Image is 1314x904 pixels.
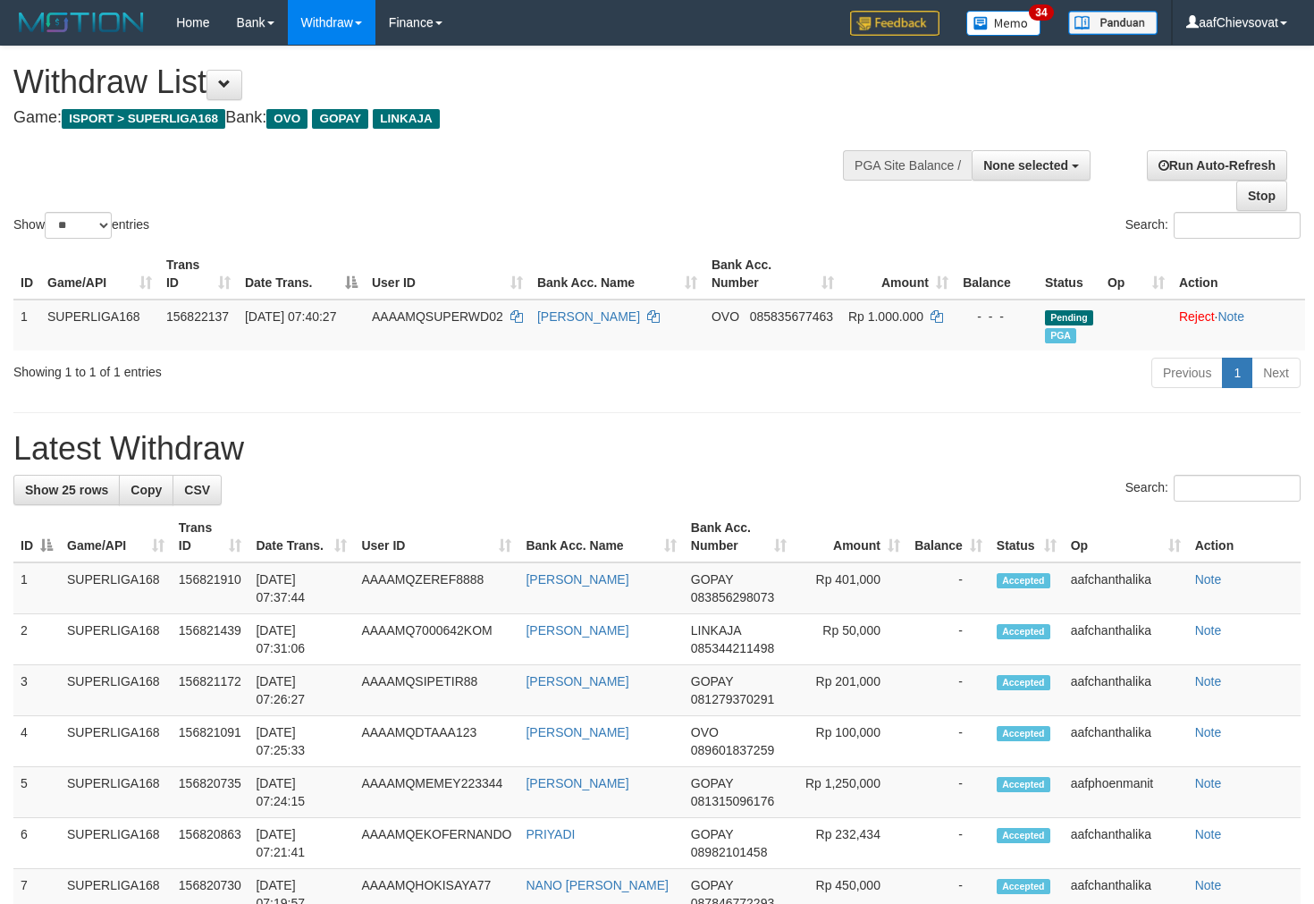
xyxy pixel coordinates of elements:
[963,308,1031,325] div: - - -
[691,827,733,841] span: GOPAY
[1195,776,1222,790] a: Note
[248,716,354,767] td: [DATE] 07:25:33
[997,828,1050,843] span: Accepted
[907,767,990,818] td: -
[1125,212,1301,239] label: Search:
[684,511,794,562] th: Bank Acc. Number: activate to sort column ascending
[972,150,1091,181] button: None selected
[983,158,1068,173] span: None selected
[1236,181,1287,211] a: Stop
[13,511,60,562] th: ID: activate to sort column descending
[354,818,518,869] td: AAAAMQEKOFERNANDO
[794,767,907,818] td: Rp 1,250,000
[248,614,354,665] td: [DATE] 07:31:06
[184,483,210,497] span: CSV
[172,665,249,716] td: 156821172
[537,309,640,324] a: [PERSON_NAME]
[794,614,907,665] td: Rp 50,000
[1251,358,1301,388] a: Next
[841,249,956,300] th: Amount: activate to sort column ascending
[843,150,972,181] div: PGA Site Balance /
[13,665,60,716] td: 3
[691,878,733,892] span: GOPAY
[13,9,149,36] img: MOTION_logo.png
[62,109,225,129] span: ISPORT > SUPERLIGA168
[131,483,162,497] span: Copy
[850,11,939,36] img: Feedback.jpg
[173,475,222,505] a: CSV
[907,716,990,767] td: -
[691,623,741,638] span: LINKAJA
[704,249,841,300] th: Bank Acc. Number: activate to sort column ascending
[13,767,60,818] td: 5
[40,300,159,351] td: SUPERLIGA168
[1064,716,1188,767] td: aafchanthalika
[1188,511,1301,562] th: Action
[248,818,354,869] td: [DATE] 07:21:41
[1147,150,1287,181] a: Run Auto-Refresh
[691,794,774,808] span: Copy 081315096176 to clipboard
[172,562,249,614] td: 156821910
[1151,358,1223,388] a: Previous
[1195,572,1222,587] a: Note
[907,562,990,614] td: -
[13,562,60,614] td: 1
[13,716,60,767] td: 4
[691,845,768,859] span: Copy 08982101458 to clipboard
[691,572,733,587] span: GOPAY
[997,777,1050,792] span: Accepted
[794,562,907,614] td: Rp 401,000
[60,716,172,767] td: SUPERLIGA168
[13,475,120,505] a: Show 25 rows
[13,356,535,381] div: Showing 1 to 1 of 1 entries
[526,776,628,790] a: [PERSON_NAME]
[13,249,40,300] th: ID
[166,309,229,324] span: 156822137
[312,109,368,129] span: GOPAY
[997,624,1050,639] span: Accepted
[1064,511,1188,562] th: Op: activate to sort column ascending
[354,716,518,767] td: AAAAMQDTAAA123
[354,511,518,562] th: User ID: activate to sort column ascending
[1064,818,1188,869] td: aafchanthalika
[907,511,990,562] th: Balance: activate to sort column ascending
[526,878,668,892] a: NANO [PERSON_NAME]
[248,767,354,818] td: [DATE] 07:24:15
[907,665,990,716] td: -
[1195,827,1222,841] a: Note
[1064,767,1188,818] td: aafphoenmanit
[372,309,503,324] span: AAAAMQSUPERWD02
[13,64,858,100] h1: Withdraw List
[526,827,575,841] a: PRIYADI
[990,511,1064,562] th: Status: activate to sort column ascending
[997,675,1050,690] span: Accepted
[60,614,172,665] td: SUPERLIGA168
[354,665,518,716] td: AAAAMQSIPETIR88
[13,614,60,665] td: 2
[997,726,1050,741] span: Accepted
[691,692,774,706] span: Copy 081279370291 to clipboard
[794,665,907,716] td: Rp 201,000
[997,879,1050,894] span: Accepted
[1029,4,1053,21] span: 34
[1038,249,1100,300] th: Status
[691,725,719,739] span: OVO
[13,818,60,869] td: 6
[997,573,1050,588] span: Accepted
[354,767,518,818] td: AAAAMQMEMEY223344
[60,767,172,818] td: SUPERLIGA168
[691,674,733,689] span: GOPAY
[691,743,774,757] span: Copy 089601837259 to clipboard
[60,562,172,614] td: SUPERLIGA168
[1045,310,1093,325] span: Pending
[1045,328,1076,343] span: Marked by aafphoenmanit
[60,665,172,716] td: SUPERLIGA168
[907,818,990,869] td: -
[1172,300,1305,351] td: ·
[848,309,923,324] span: Rp 1.000.000
[1064,614,1188,665] td: aafchanthalika
[1174,475,1301,502] input: Search:
[365,249,530,300] th: User ID: activate to sort column ascending
[1222,358,1252,388] a: 1
[691,590,774,604] span: Copy 083856298073 to clipboard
